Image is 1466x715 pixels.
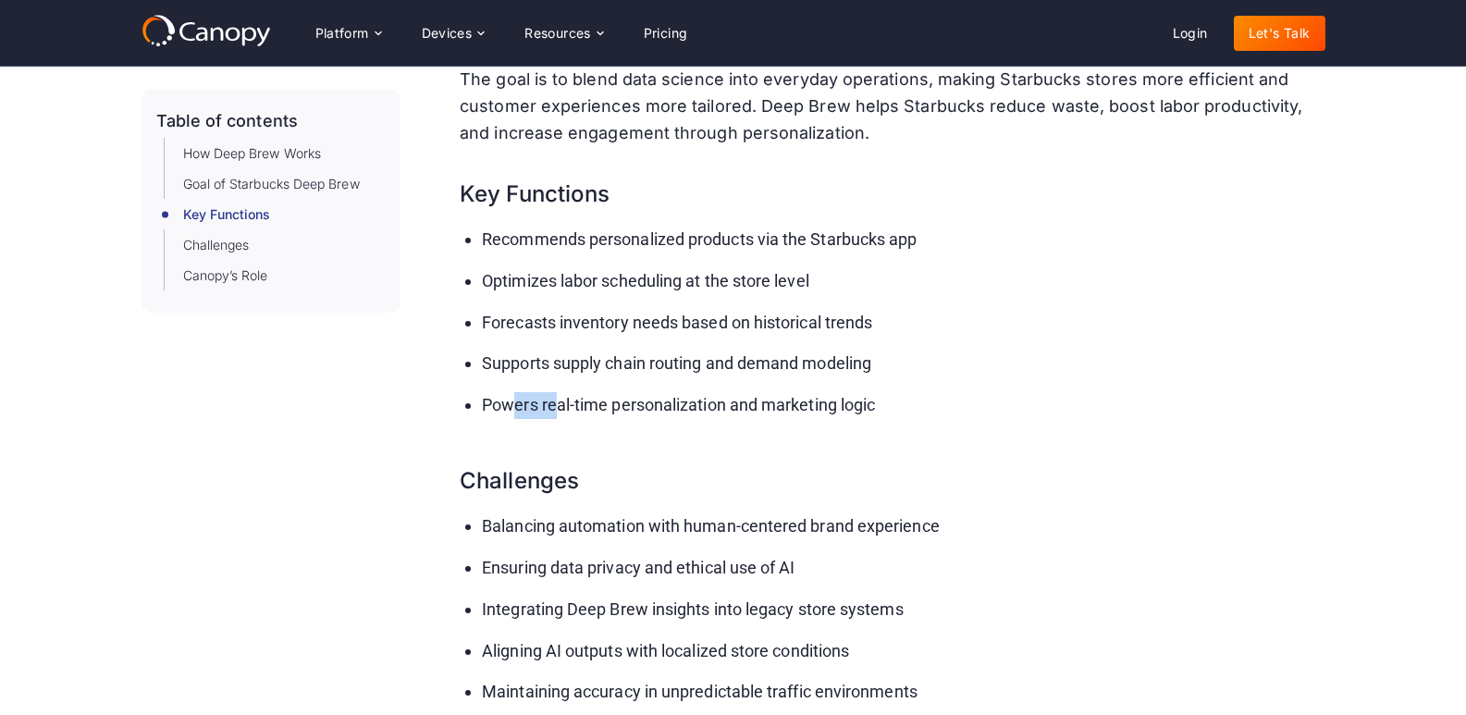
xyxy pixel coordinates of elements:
[482,555,1324,582] li: Ensuring data privacy and ethical use of AI
[1158,16,1223,51] a: Login
[482,268,1324,295] li: Optimizes labor scheduling at the store level
[183,236,250,255] a: Challenges
[629,16,703,51] a: Pricing
[510,15,617,52] div: Resources
[482,310,1324,337] li: Forecasts inventory needs based on historical trends
[183,205,271,225] a: Key Functions
[482,679,1324,706] li: Maintaining accuracy in unpredictable traffic environments
[183,266,268,286] a: Canopy’s Role
[482,351,1324,377] li: Supports supply chain routing and demand modeling
[301,15,396,52] div: Platform
[460,162,1324,212] h3: Key Functions
[183,175,360,194] a: Goal of Starbucks Deep Brew
[482,597,1324,623] li: Integrating Deep Brew insights into legacy store systems
[156,111,298,131] div: Table of contents
[1234,16,1325,51] a: Let's Talk
[183,144,322,164] a: How Deep Brew Works
[407,15,499,52] div: Devices
[460,449,1324,499] h3: Challenges
[482,227,1324,253] li: Recommends personalized products via the Starbucks app
[482,392,1324,419] li: Powers real-time personalization and marketing logic
[524,27,591,40] div: Resources
[422,27,473,40] div: Devices
[315,27,369,40] div: Platform
[482,513,1324,540] li: Balancing automation with human-centered brand experience
[460,67,1324,146] p: The goal is to blend data science into everyday operations, making Starbucks stores more efficien...
[482,638,1324,665] li: Aligning AI outputs with localized store conditions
